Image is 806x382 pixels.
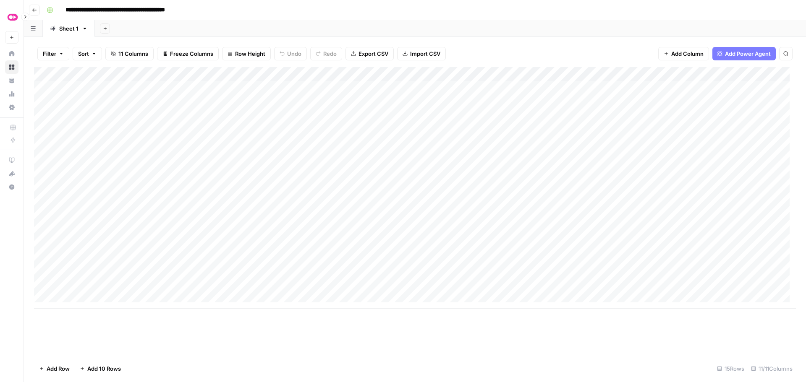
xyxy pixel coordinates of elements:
[5,47,18,60] a: Home
[410,49,440,58] span: Import CSV
[5,101,18,114] a: Settings
[345,47,394,60] button: Export CSV
[5,60,18,74] a: Browse
[5,74,18,87] a: Your Data
[658,47,709,60] button: Add Column
[5,180,18,194] button: Help + Support
[323,49,337,58] span: Redo
[287,49,301,58] span: Undo
[725,49,771,58] span: Add Power Agent
[170,49,213,58] span: Freeze Columns
[274,47,307,60] button: Undo
[5,10,20,25] img: Tavus Superiority Logo
[75,362,126,375] button: Add 10 Rows
[157,47,219,60] button: Freeze Columns
[105,47,154,60] button: 11 Columns
[59,24,79,33] div: Sheet 1
[714,362,748,375] div: 15 Rows
[235,49,265,58] span: Row Height
[222,47,271,60] button: Row Height
[43,49,56,58] span: Filter
[118,49,148,58] span: 11 Columns
[73,47,102,60] button: Sort
[748,362,796,375] div: 11/11 Columns
[5,7,18,28] button: Workspace: Tavus Superiority
[5,167,18,180] button: What's new?
[359,49,388,58] span: Export CSV
[47,364,70,373] span: Add Row
[397,47,446,60] button: Import CSV
[78,49,89,58] span: Sort
[5,153,18,167] a: AirOps Academy
[87,364,121,373] span: Add 10 Rows
[712,47,776,60] button: Add Power Agent
[310,47,342,60] button: Redo
[5,87,18,101] a: Usage
[34,362,75,375] button: Add Row
[671,49,704,58] span: Add Column
[37,47,69,60] button: Filter
[43,20,95,37] a: Sheet 1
